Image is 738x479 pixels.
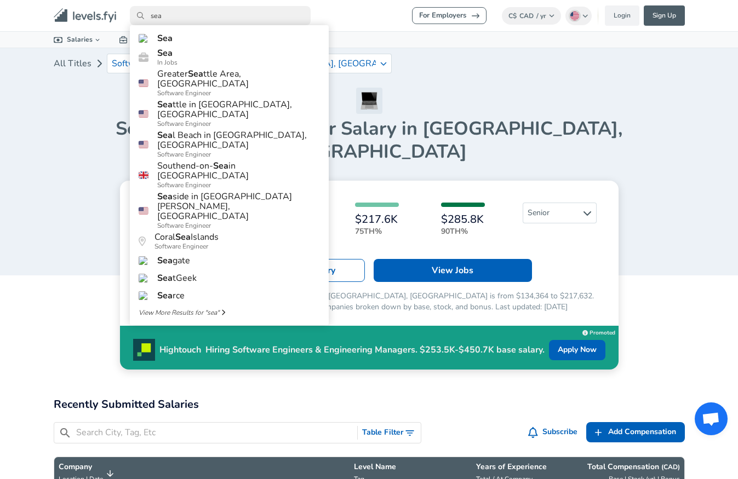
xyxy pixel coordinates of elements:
[54,117,685,163] h1: Senior Software Engineer Salary in [GEOGRAPHIC_DATA], [GEOGRAPHIC_DATA]
[157,181,320,189] span: Software Engineer
[130,252,329,269] a: Seagate
[130,99,329,129] a: Seattle in [GEOGRAPHIC_DATA], [GEOGRAPHIC_DATA]Software Engineer
[139,308,219,318] span: View More Results for " sea "
[157,129,173,141] span: Sea
[201,343,549,356] p: Hiring Software Engineers & Engineering Managers. $253.5K-$450.7K base salary.
[432,264,473,277] p: View Jobs
[157,89,320,97] span: Software Engineer
[157,272,173,284] span: Sea
[133,339,155,361] img: Promo Logo
[157,256,190,266] h6: gate
[412,7,487,24] a: For Employers
[157,58,178,67] span: In Jobs
[130,160,329,191] a: Southend-on-Seain [GEOGRAPHIC_DATA]Software Engineer
[374,259,532,282] a: View Jobs
[582,327,615,337] a: Promoted
[175,231,191,243] span: Sea
[608,425,676,439] span: Add Compensation
[139,109,148,119] img: 1f1fa-1f1f8.svg
[130,129,329,160] a: Seal Beach in [GEOGRAPHIC_DATA], [GEOGRAPHIC_DATA]Software Engineer
[76,426,353,440] input: Search City, Tag, Etc
[130,191,329,231] a: Seaside in [GEOGRAPHIC_DATA][PERSON_NAME], [GEOGRAPHIC_DATA]Software Engineer
[157,161,320,181] h6: Southend-on- in [GEOGRAPHIC_DATA]
[54,53,91,74] a: All Titles
[605,5,639,26] a: Login
[441,226,485,237] p: 90th%
[107,54,190,73] a: Software Engineer
[508,11,517,20] span: C$
[139,170,148,180] img: 1f1ec-1f1e7.svg
[695,402,728,435] div: Open chat
[139,256,148,265] img: seagate.com
[139,206,148,216] img: 1f1fa-1f1f8.svg
[139,274,148,282] img: seatgeek.com
[157,191,173,203] span: Sea
[157,192,320,221] h6: side in [GEOGRAPHIC_DATA][PERSON_NAME], [GEOGRAPHIC_DATA]
[358,423,421,443] button: Toggle Search Filters
[644,5,685,26] a: Sign Up
[157,130,320,150] h6: l Beach in [GEOGRAPHIC_DATA], [GEOGRAPHIC_DATA]
[130,231,329,252] a: CoralSeaIslandsSoftware Engineer
[130,304,329,321] a: View More Results for "sea"
[536,11,546,20] span: / yr
[59,461,103,472] p: Company
[570,11,579,20] img: English (US)
[155,242,219,251] span: Software Engineer
[587,461,680,472] p: Total Compensation
[157,32,173,44] span: Sea
[519,11,534,20] span: CAD
[502,7,562,25] button: C$CAD/ yr
[130,68,329,99] a: GreaterSeattle Area, [GEOGRAPHIC_DATA]Software Engineer
[130,30,329,47] a: Sea
[661,463,680,472] button: (CAD)
[130,6,311,25] input: Search by Company, Title, or City
[157,69,320,89] h6: Greater ttle Area, [GEOGRAPHIC_DATA]
[157,255,173,267] span: Sea
[476,461,554,472] p: Years of Experience
[355,213,399,226] h6: $217.6K
[526,422,582,442] button: Subscribe
[155,232,219,242] h6: Coral Islands
[142,291,597,313] p: The average Senior Software Engineer Salary range in [GEOGRAPHIC_DATA], [GEOGRAPHIC_DATA] is from...
[139,34,148,43] img: sea.com
[356,88,382,114] img: Software Engineer Icon
[110,32,154,48] a: Jobs
[139,140,148,149] img: 1f1fa-1f1f8.svg
[139,291,148,300] img: searce.com
[157,100,320,119] h6: ttle in [GEOGRAPHIC_DATA], [GEOGRAPHIC_DATA]
[188,68,203,80] span: Sea
[139,78,148,88] img: 1f1fa-1f1f8.svg
[54,396,685,413] h2: Recently Submitted Salaries
[157,290,173,302] span: Sea
[213,160,228,172] span: Sea
[565,7,592,25] button: English (US)
[45,32,111,48] a: Salaries
[157,119,320,128] span: Software Engineer
[130,269,329,287] a: SeatGeek
[441,213,485,226] h6: $285.8K
[130,287,329,304] a: Searce
[157,273,197,283] h6: tGeek
[157,150,320,159] span: Software Engineer
[159,343,201,356] p: Hightouch
[112,59,185,68] span: Software Engineer
[157,291,185,301] h6: rce
[157,99,173,111] span: Sea
[523,203,596,223] span: Senior
[354,461,467,472] p: Level Name
[157,221,320,230] span: Software Engineer
[157,47,173,59] span: Sea
[130,47,329,68] a: SeaIn Jobs
[586,422,685,442] a: Add Compensation
[355,226,399,237] p: 75th%
[549,340,605,360] a: Apply Now
[41,4,698,27] nav: primary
